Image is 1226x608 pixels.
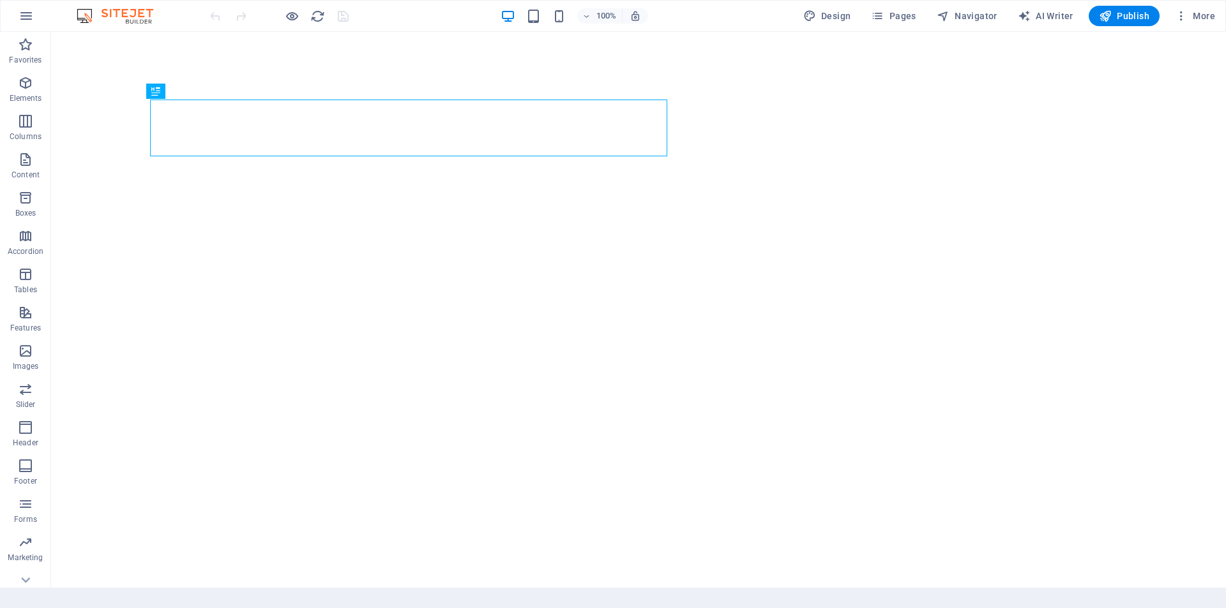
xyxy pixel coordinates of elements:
[9,55,42,65] p: Favorites
[932,6,1003,26] button: Navigator
[310,8,325,24] button: reload
[14,514,37,524] p: Forms
[803,10,851,22] span: Design
[798,6,856,26] div: Design (Ctrl+Alt+Y)
[11,170,40,180] p: Content
[577,8,623,24] button: 100%
[15,208,36,218] p: Boxes
[10,131,42,142] p: Columns
[1099,10,1149,22] span: Publish
[596,8,617,24] h6: 100%
[866,6,921,26] button: Pages
[13,361,39,371] p: Images
[630,10,641,22] i: On resize automatically adjust zoom level to fit chosen device.
[1018,10,1073,22] span: AI Writer
[73,8,169,24] img: Editor Logo
[1175,10,1215,22] span: More
[284,8,299,24] button: Click here to leave preview mode and continue editing
[1013,6,1078,26] button: AI Writer
[10,93,42,103] p: Elements
[8,552,43,563] p: Marketing
[16,399,36,410] p: Slider
[937,10,997,22] span: Navigator
[8,246,43,256] p: Accordion
[14,476,37,486] p: Footer
[871,10,916,22] span: Pages
[1170,6,1220,26] button: More
[1089,6,1160,26] button: Publish
[10,323,41,333] p: Features
[310,9,325,24] i: Reload page
[798,6,856,26] button: Design
[13,438,38,448] p: Header
[14,285,37,295] p: Tables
